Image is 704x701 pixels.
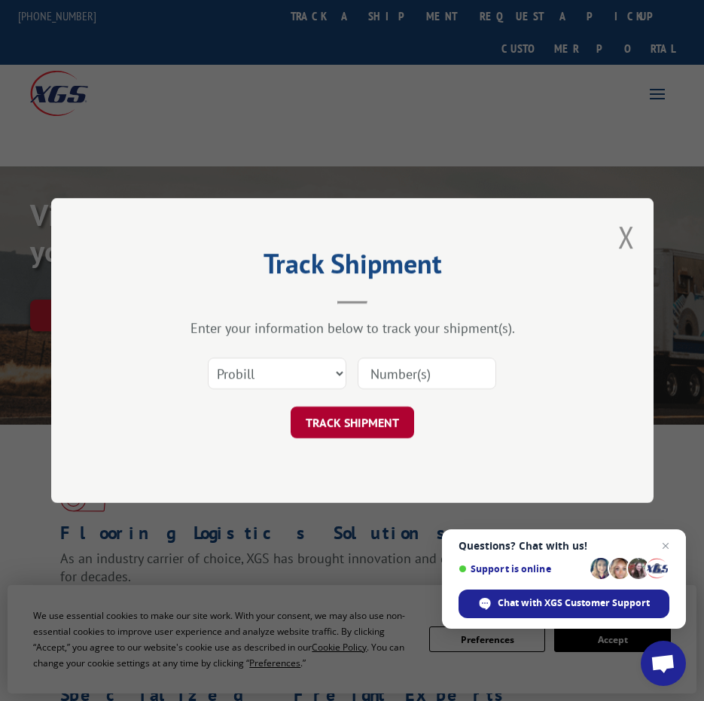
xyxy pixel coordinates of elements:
a: Open chat [641,641,686,686]
span: Chat with XGS Customer Support [459,590,669,618]
h2: Track Shipment [126,253,578,282]
input: Number(s) [358,358,496,389]
span: Support is online [459,563,585,575]
span: Questions? Chat with us! [459,540,669,552]
span: Chat with XGS Customer Support [498,596,650,610]
div: Enter your information below to track your shipment(s). [126,319,578,337]
button: Close modal [618,217,635,257]
button: TRACK SHIPMENT [291,407,414,438]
